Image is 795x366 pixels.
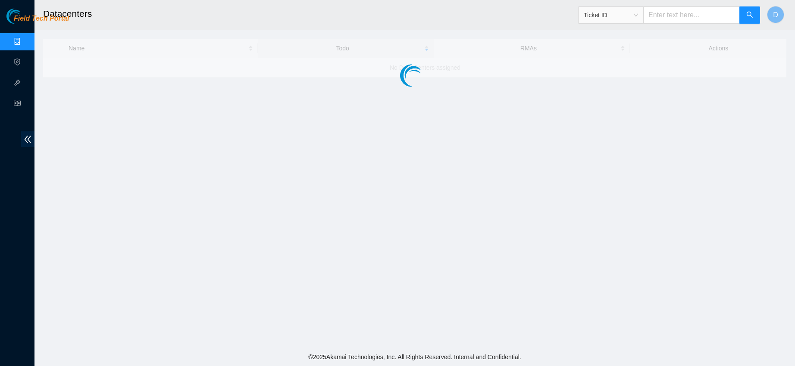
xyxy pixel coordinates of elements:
img: Akamai Technologies [6,9,44,24]
a: Akamai TechnologiesField Tech Portal [6,16,69,27]
span: D [773,9,778,20]
span: read [14,96,21,113]
span: search [746,11,753,19]
footer: © 2025 Akamai Technologies, Inc. All Rights Reserved. Internal and Confidential. [34,348,795,366]
span: double-left [21,131,34,147]
span: Field Tech Portal [14,15,69,23]
input: Enter text here... [643,6,740,24]
button: search [739,6,760,24]
button: D [767,6,784,23]
span: Ticket ID [584,9,638,22]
